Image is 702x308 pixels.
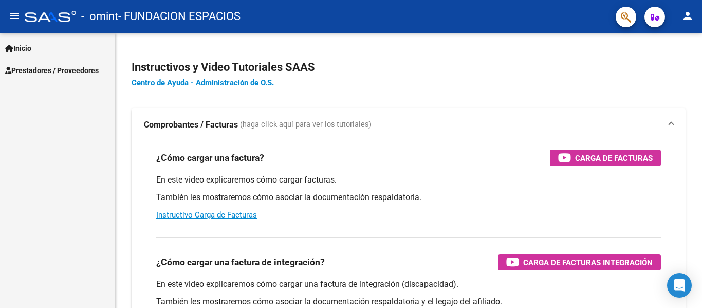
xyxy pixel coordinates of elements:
button: Carga de Facturas [550,150,661,166]
span: Inicio [5,43,31,54]
button: Carga de Facturas Integración [498,254,661,270]
a: Centro de Ayuda - Administración de O.S. [132,78,274,87]
h3: ¿Cómo cargar una factura de integración? [156,255,325,269]
p: En este video explicaremos cómo cargar facturas. [156,174,661,186]
div: Open Intercom Messenger [667,273,692,298]
a: Instructivo Carga de Facturas [156,210,257,220]
mat-expansion-panel-header: Comprobantes / Facturas (haga click aquí para ver los tutoriales) [132,108,686,141]
span: - FUNDACION ESPACIOS [118,5,241,28]
p: También les mostraremos cómo asociar la documentación respaldatoria y el legajo del afiliado. [156,296,661,307]
mat-icon: menu [8,10,21,22]
mat-icon: person [681,10,694,22]
span: Carga de Facturas Integración [523,256,653,269]
span: (haga click aquí para ver los tutoriales) [240,119,371,131]
strong: Comprobantes / Facturas [144,119,238,131]
span: - omint [81,5,118,28]
p: En este video explicaremos cómo cargar una factura de integración (discapacidad). [156,279,661,290]
p: También les mostraremos cómo asociar la documentación respaldatoria. [156,192,661,203]
h2: Instructivos y Video Tutoriales SAAS [132,58,686,77]
span: Prestadores / Proveedores [5,65,99,76]
h3: ¿Cómo cargar una factura? [156,151,264,165]
span: Carga de Facturas [575,152,653,165]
